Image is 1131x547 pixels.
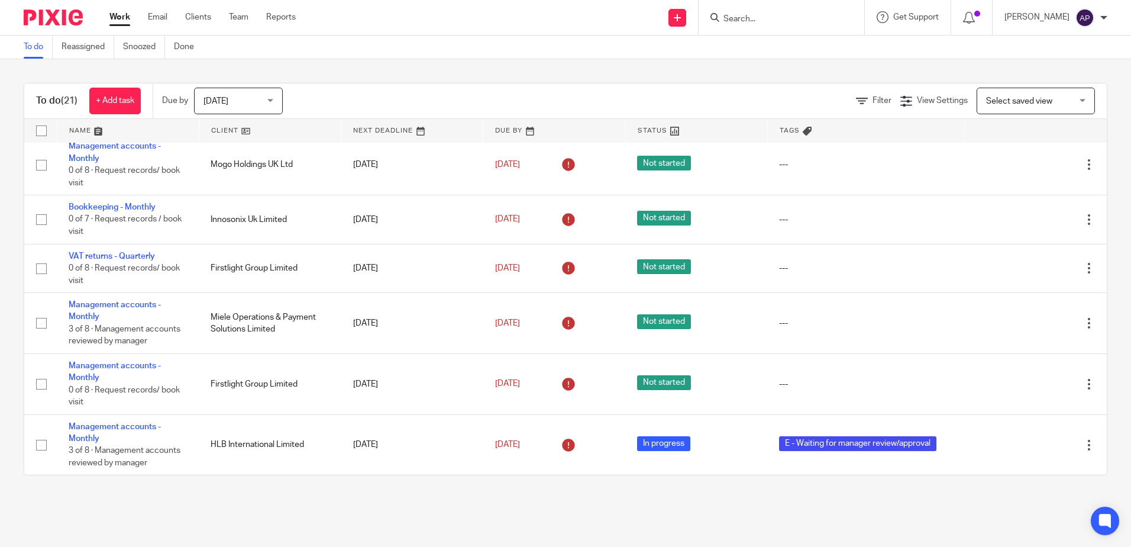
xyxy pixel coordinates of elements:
input: Search [722,14,829,25]
a: Email [148,11,167,23]
td: Innosonix Uk Limited [199,195,341,244]
span: [DATE] [495,440,520,449]
div: --- [779,159,952,170]
span: [DATE] [495,380,520,388]
span: 0 of 7 · Request records / book visit [69,215,182,236]
span: Filter [873,96,891,105]
span: Not started [637,211,691,226]
span: [DATE] [495,264,520,272]
span: E - Waiting for manager review/approval [779,436,936,451]
td: Mogo Holdings UK Ltd [199,134,341,195]
td: [DATE] [341,134,483,195]
td: HLB International Limited [199,414,341,475]
span: [DATE] [495,160,520,169]
a: Management accounts - Monthly [69,423,161,443]
a: VAT returns - Quarterly [69,252,155,260]
td: [DATE] [341,353,483,414]
a: Management accounts - Monthly [69,142,161,162]
span: [DATE] [203,97,228,105]
a: Team [229,11,248,23]
a: Done [174,36,203,59]
span: Tags [780,127,800,134]
span: In progress [637,436,690,451]
a: Work [109,11,130,23]
span: 3 of 8 · Management accounts reviewed by manager [69,325,180,346]
a: Bookkeeping - Monthly [69,203,156,211]
span: Not started [637,375,691,390]
a: Management accounts - Monthly [69,301,161,321]
span: Not started [637,259,691,274]
td: [DATE] [341,293,483,354]
span: Select saved view [986,97,1052,105]
a: Reports [266,11,296,23]
a: Snoozed [123,36,165,59]
span: 0 of 8 · Request records/ book visit [69,264,180,285]
td: Firstlight Group Limited [199,353,341,414]
span: Not started [637,156,691,170]
a: Clients [185,11,211,23]
a: To do [24,36,53,59]
span: [DATE] [495,215,520,224]
td: [DATE] [341,414,483,475]
div: --- [779,317,952,329]
h1: To do [36,95,77,107]
img: svg%3E [1075,8,1094,27]
td: [DATE] [341,195,483,244]
img: Pixie [24,9,83,25]
p: [PERSON_NAME] [1004,11,1069,23]
td: Miele Operations & Payment Solutions Limited [199,293,341,354]
span: 0 of 8 · Request records/ book visit [69,386,180,407]
div: --- [779,378,952,390]
a: Reassigned [62,36,114,59]
div: --- [779,214,952,226]
td: Firstlight Group Limited [199,244,341,292]
span: Get Support [893,13,939,21]
a: + Add task [89,88,141,114]
span: View Settings [917,96,968,105]
span: 3 of 8 · Management accounts reviewed by manager [69,447,180,468]
div: --- [779,262,952,274]
span: Not started [637,314,691,329]
span: 0 of 8 · Request records/ book visit [69,166,180,187]
a: Management accounts - Monthly [69,362,161,382]
p: Due by [162,95,188,107]
span: [DATE] [495,319,520,327]
td: [DATE] [341,244,483,292]
span: (21) [61,96,77,105]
